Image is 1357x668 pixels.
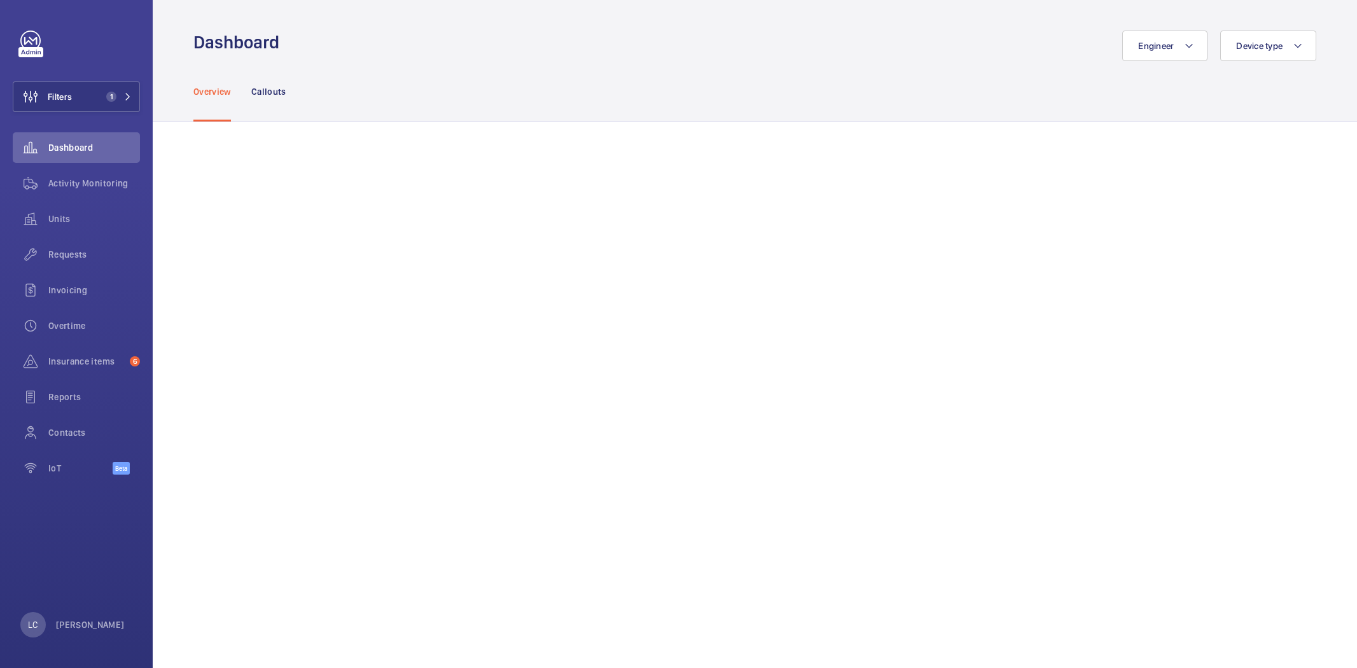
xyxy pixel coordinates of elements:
p: Overview [193,85,231,98]
span: Beta [113,462,130,475]
span: Overtime [48,319,140,332]
button: Filters1 [13,81,140,112]
span: Reports [48,391,140,403]
span: Requests [48,248,140,261]
span: Contacts [48,426,140,439]
span: Units [48,212,140,225]
span: Filters [48,90,72,103]
span: 6 [130,356,140,366]
p: Callouts [251,85,286,98]
span: Insurance items [48,355,125,368]
span: 1 [106,92,116,102]
p: LC [28,618,38,631]
p: [PERSON_NAME] [56,618,125,631]
button: Engineer [1122,31,1207,61]
span: Engineer [1138,41,1174,51]
span: Activity Monitoring [48,177,140,190]
span: Invoicing [48,284,140,296]
span: Dashboard [48,141,140,154]
span: Device type [1236,41,1283,51]
h1: Dashboard [193,31,287,54]
span: IoT [48,462,113,475]
button: Device type [1220,31,1316,61]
